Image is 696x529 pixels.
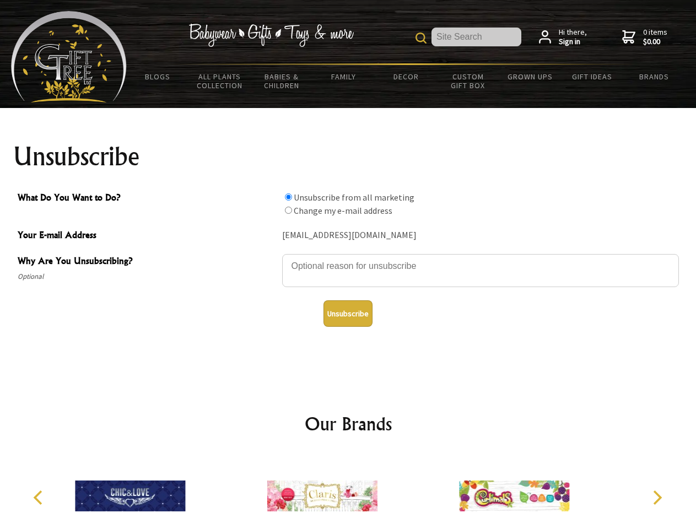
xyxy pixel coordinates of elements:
[643,27,667,47] span: 0 items
[559,28,587,47] span: Hi there,
[294,192,414,203] label: Unsubscribe from all marketing
[22,411,675,437] h2: Our Brands
[561,65,623,88] a: Gift Ideas
[127,65,189,88] a: BLOGS
[559,37,587,47] strong: Sign in
[622,28,667,47] a: 0 items$0.00
[18,191,277,207] span: What Do You Want to Do?
[431,28,521,46] input: Site Search
[416,33,427,44] img: product search
[539,28,587,47] a: Hi there,Sign in
[189,65,251,97] a: All Plants Collection
[645,485,669,510] button: Next
[499,65,561,88] a: Grown Ups
[251,65,313,97] a: Babies & Children
[282,227,679,244] div: [EMAIL_ADDRESS][DOMAIN_NAME]
[18,270,277,283] span: Optional
[11,11,127,102] img: Babyware - Gifts - Toys and more...
[375,65,437,88] a: Decor
[282,254,679,287] textarea: Why Are You Unsubscribing?
[437,65,499,97] a: Custom Gift Box
[18,254,277,270] span: Why Are You Unsubscribing?
[623,65,686,88] a: Brands
[323,300,373,327] button: Unsubscribe
[285,207,292,214] input: What Do You Want to Do?
[313,65,375,88] a: Family
[28,485,52,510] button: Previous
[188,24,354,47] img: Babywear - Gifts - Toys & more
[643,37,667,47] strong: $0.00
[294,205,392,216] label: Change my e-mail address
[18,228,277,244] span: Your E-mail Address
[13,143,683,170] h1: Unsubscribe
[285,193,292,201] input: What Do You Want to Do?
